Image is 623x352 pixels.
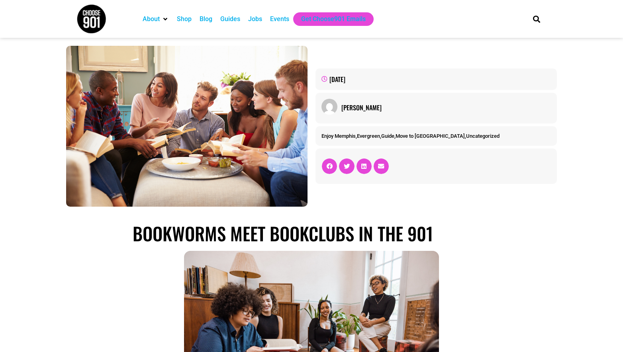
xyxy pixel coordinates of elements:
a: Shop [177,14,192,24]
a: Enjoy Memphis [321,133,356,139]
a: Jobs [248,14,262,24]
div: Share on twitter [339,158,354,174]
a: Uncategorized [466,133,500,139]
div: About [139,12,173,26]
a: Events [270,14,289,24]
a: [PERSON_NAME] [341,103,551,112]
img: A group of bookworms sits on sofas, deeply engaged in discussion with books in hand, gathered aro... [66,46,308,207]
div: Share on linkedin [357,158,372,174]
a: About [143,14,160,24]
a: Blog [200,14,212,24]
div: Share on facebook [322,158,337,174]
a: Get Choose901 Emails [301,14,366,24]
img: Picture of Salem Moses [321,99,337,115]
nav: Main nav [139,12,519,26]
a: Evergreen [357,133,380,139]
div: Search [530,12,543,25]
time: [DATE] [329,74,345,84]
div: Share on email [374,158,389,174]
a: Guides [220,14,240,24]
h1: Bookworms Meet Bookclubs in the 901 [133,223,490,244]
span: , , , , [321,133,500,139]
a: Guide [381,133,394,139]
a: Move to [GEOGRAPHIC_DATA] [396,133,465,139]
